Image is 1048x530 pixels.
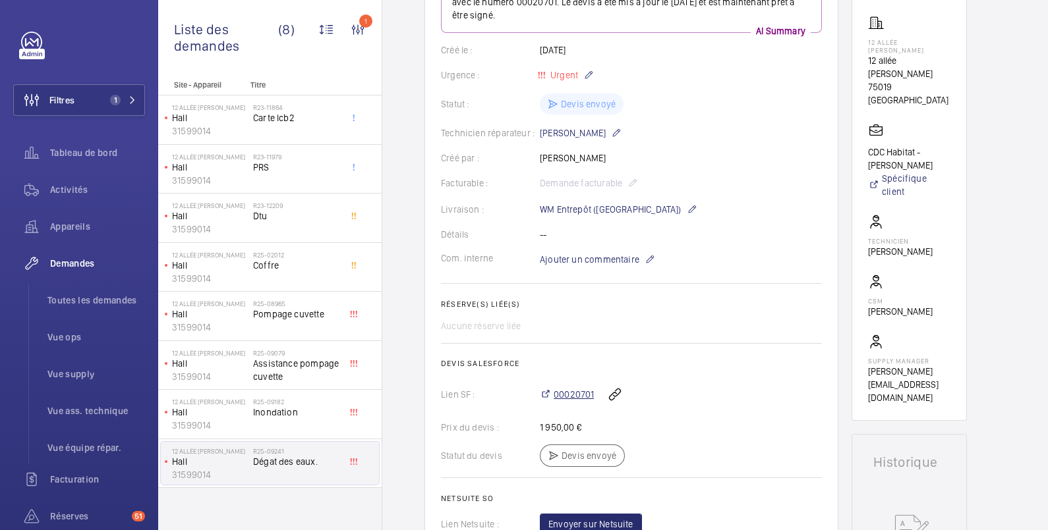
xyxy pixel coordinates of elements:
span: Vue supply [47,367,145,381]
p: 31599014 [172,468,248,481]
p: Hall [172,161,248,174]
p: 12 allée [PERSON_NAME] [172,447,248,455]
p: Hall [172,111,248,124]
p: 75019 [GEOGRAPHIC_DATA] [868,80,950,107]
span: Demandes [50,257,145,270]
p: [PERSON_NAME] [868,305,933,318]
p: 31599014 [172,223,248,236]
p: 12 allée [PERSON_NAME] [172,201,248,209]
p: Hall [172,209,248,223]
h2: Netsuite SO [441,494,822,503]
p: Hall [172,455,248,468]
h2: R25-09241 [253,447,340,455]
span: 51 [132,511,145,521]
button: Filtres1 [13,84,145,116]
span: Activités [50,183,145,196]
h1: Historique [873,456,945,469]
span: PRS [253,161,340,174]
p: [PERSON_NAME] [868,245,933,258]
p: Titre [250,80,337,90]
p: 12 allée [PERSON_NAME] [172,349,248,357]
p: 31599014 [172,174,248,187]
span: Inondation [253,406,340,419]
p: Hall [172,357,248,370]
a: 00020701 [540,388,594,401]
p: 12 allée [PERSON_NAME] [172,300,248,307]
p: 12 allée [PERSON_NAME] [172,251,248,259]
p: CSM [868,297,933,305]
h2: R23-11864 [253,103,340,111]
span: 1 [110,95,121,105]
h2: Réserve(s) liée(s) [441,300,822,309]
span: Pompage cuvette [253,307,340,321]
span: Dégat des eaux. [253,455,340,468]
p: AI Summary [751,24,811,38]
p: CDC Habitat - [PERSON_NAME] [868,146,950,172]
p: 31599014 [172,321,248,334]
p: Hall [172,259,248,272]
p: 12 allée [PERSON_NAME] [868,38,950,54]
p: [PERSON_NAME] [540,125,622,141]
p: Site - Appareil [158,80,245,90]
span: Toutes les demandes [47,294,145,307]
span: Vue équipe répar. [47,441,145,454]
h2: R23-12209 [253,201,340,209]
p: WM Entrepôt ([GEOGRAPHIC_DATA]) [540,201,697,217]
p: [PERSON_NAME][EMAIL_ADDRESS][DOMAIN_NAME] [868,365,950,404]
span: Vue ass. technique [47,404,145,417]
span: Filtres [49,93,74,107]
span: 00020701 [554,388,594,401]
h2: R25-09182 [253,398,340,406]
span: Réserves [50,510,127,523]
p: Hall [172,406,248,419]
span: Assistance pompage cuvette [253,357,340,383]
span: Carte lcb2 [253,111,340,124]
p: 12 allée [PERSON_NAME] [172,153,248,161]
h2: R25-08965 [253,300,340,307]
p: 12 allée [PERSON_NAME] [868,54,950,80]
p: Hall [172,307,248,321]
p: 12 allée [PERSON_NAME] [172,398,248,406]
span: Ajouter un commentaire [540,253,639,266]
p: Supply manager [868,357,950,365]
span: Vue ops [47,331,145,344]
span: Coffre [253,259,340,272]
p: 12 allée [PERSON_NAME] [172,103,248,111]
p: Technicien [868,237,933,245]
h2: R23-11979 [253,153,340,161]
h2: R25-02012 [253,251,340,259]
span: Facturation [50,473,145,486]
h2: R25-09079 [253,349,340,357]
span: Urgent [548,70,578,80]
span: Liste des demandes [174,21,278,54]
p: 31599014 [172,124,248,138]
span: Dtu [253,209,340,223]
p: 31599014 [172,370,248,383]
p: 31599014 [172,419,248,432]
span: Appareils [50,220,145,233]
h2: Devis Salesforce [441,359,822,368]
p: 31599014 [172,272,248,285]
a: Spécifique client [868,172,950,198]
span: Tableau de bord [50,146,145,159]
